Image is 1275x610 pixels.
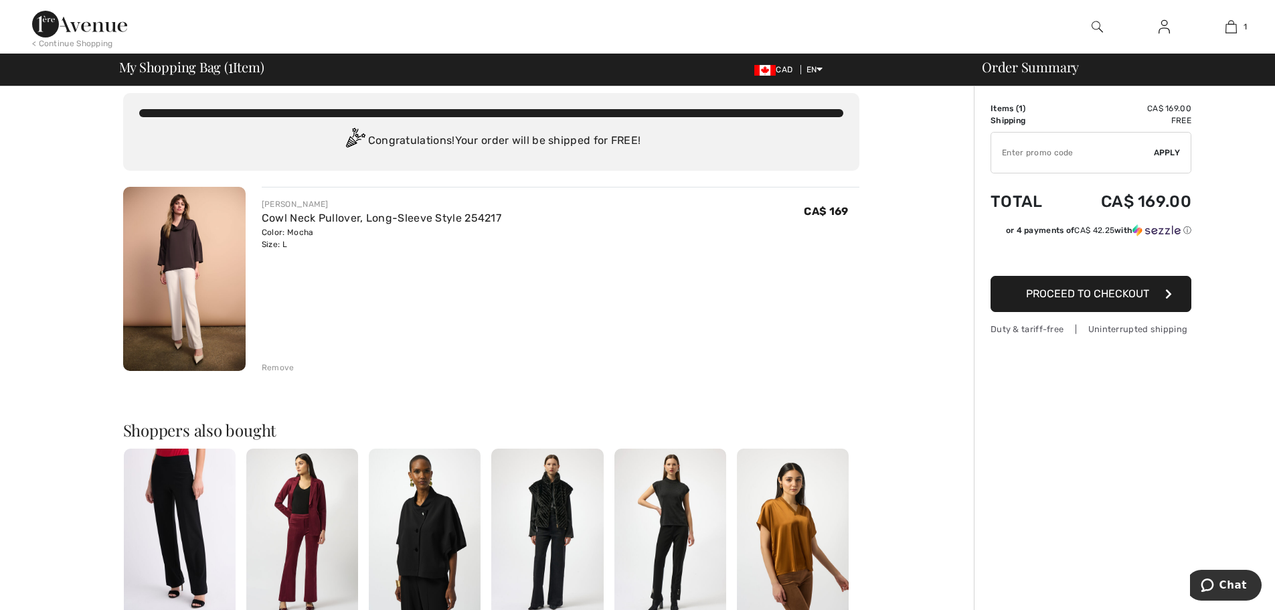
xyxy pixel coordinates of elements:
img: Canadian Dollar [754,65,776,76]
div: Remove [262,362,294,374]
td: Items ( ) [991,102,1064,115]
span: 1 [1019,104,1023,113]
div: or 4 payments of with [1006,224,1191,236]
div: [PERSON_NAME] [262,198,501,210]
div: < Continue Shopping [32,37,113,50]
td: Total [991,179,1064,224]
img: Congratulation2.svg [341,128,368,155]
td: CA$ 169.00 [1064,179,1191,224]
span: EN [806,65,823,74]
img: My Bag [1225,19,1237,35]
iframe: Opens a widget where you can chat to one of our agents [1190,570,1262,603]
img: Cowl Neck Pullover, Long-Sleeve Style 254217 [123,187,246,371]
img: Sezzle [1132,224,1181,236]
span: Apply [1154,147,1181,159]
div: Order Summary [966,60,1267,74]
iframe: PayPal-paypal [991,241,1191,271]
input: Promo code [991,133,1154,173]
button: Proceed to Checkout [991,276,1191,312]
td: CA$ 169.00 [1064,102,1191,115]
div: Duty & tariff-free | Uninterrupted shipping [991,323,1191,335]
img: search the website [1092,19,1103,35]
span: My Shopping Bag ( Item) [119,60,264,74]
span: CA$ 42.25 [1074,226,1114,235]
a: 1 [1198,19,1264,35]
span: 1 [228,57,233,74]
a: Sign In [1148,19,1181,35]
div: Congratulations! Your order will be shipped for FREE! [139,128,843,155]
span: CAD [754,65,798,74]
span: CA$ 169 [804,205,848,218]
span: Proceed to Checkout [1026,287,1149,300]
img: My Info [1159,19,1170,35]
span: 1 [1244,21,1247,33]
img: 1ère Avenue [32,11,127,37]
div: or 4 payments ofCA$ 42.25withSezzle Click to learn more about Sezzle [991,224,1191,241]
td: Shipping [991,115,1064,127]
a: Cowl Neck Pullover, Long-Sleeve Style 254217 [262,212,501,224]
h2: Shoppers also bought [123,422,859,438]
div: Color: Mocha Size: L [262,226,501,250]
td: Free [1064,115,1191,127]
